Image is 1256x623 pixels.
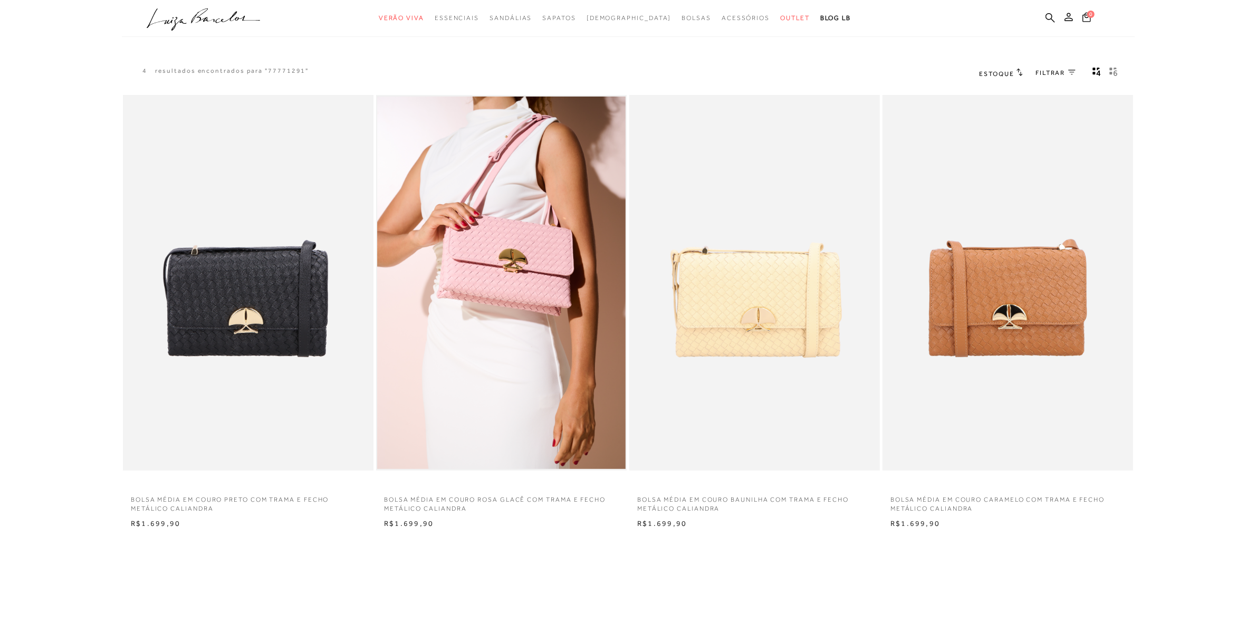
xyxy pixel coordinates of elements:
[630,97,879,469] img: BOLSA MÉDIA EM COURO BAUNILHA COM TRAMA E FECHO METÁLICO CALIANDRA
[1079,12,1094,26] button: 0
[820,14,851,22] span: BLOG LB
[542,8,576,28] a: categoryNavScreenReaderText
[682,14,711,22] span: Bolsas
[1089,66,1104,80] button: Mostrar 4 produtos por linha
[890,519,940,528] span: R$1.699,90
[123,489,373,513] a: BOLSA MÉDIA EM COURO PRETO COM TRAMA E FECHO METÁLICO CALIANDRA
[542,14,576,22] span: Sapatos
[1087,11,1095,18] span: 0
[435,8,479,28] a: categoryNavScreenReaderText
[131,519,180,528] span: R$1.699,90
[376,489,627,513] a: BOLSA MÉDIA EM COURO ROSA GLACÊ COM TRAMA E FECHO METÁLICO CALIANDRA
[780,14,810,22] span: Outlet
[124,97,372,469] img: BOLSA MÉDIA EM COURO PRETO COM TRAMA E FECHO METÁLICO CALIANDRA
[379,14,424,22] span: Verão Viva
[722,14,770,22] span: Acessórios
[682,8,711,28] a: categoryNavScreenReaderText
[1036,69,1065,78] span: FILTRAR
[587,8,672,28] a: noSubCategoriesText
[155,66,309,75] : resultados encontrados para "77771291"
[780,8,810,28] a: categoryNavScreenReaderText
[883,489,1133,513] a: BOLSA MÉDIA EM COURO CARAMELO COM TRAMA E FECHO METÁLICO CALIANDRA
[722,8,770,28] a: categoryNavScreenReaderText
[629,489,880,513] a: BOLSA MÉDIA EM COURO BAUNILHA COM TRAMA E FECHO METÁLICO CALIANDRA
[587,14,672,22] span: [DEMOGRAPHIC_DATA]
[143,66,148,75] p: 4
[435,14,479,22] span: Essenciais
[1106,66,1121,80] button: gridText6Desc
[490,8,532,28] a: categoryNavScreenReaderText
[820,8,851,28] a: BLOG LB
[379,8,424,28] a: categoryNavScreenReaderText
[377,97,626,469] img: BOLSA MÉDIA EM COURO ROSA GLACÊ COM TRAMA E FECHO METÁLICO CALIANDRA
[490,14,532,22] span: Sandálias
[980,70,1014,78] span: Estoque
[384,519,434,528] span: R$1.699,90
[884,97,1132,469] img: BOLSA MÉDIA EM COURO CARAMELO COM TRAMA E FECHO METÁLICO CALIANDRA
[637,519,687,528] span: R$1.699,90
